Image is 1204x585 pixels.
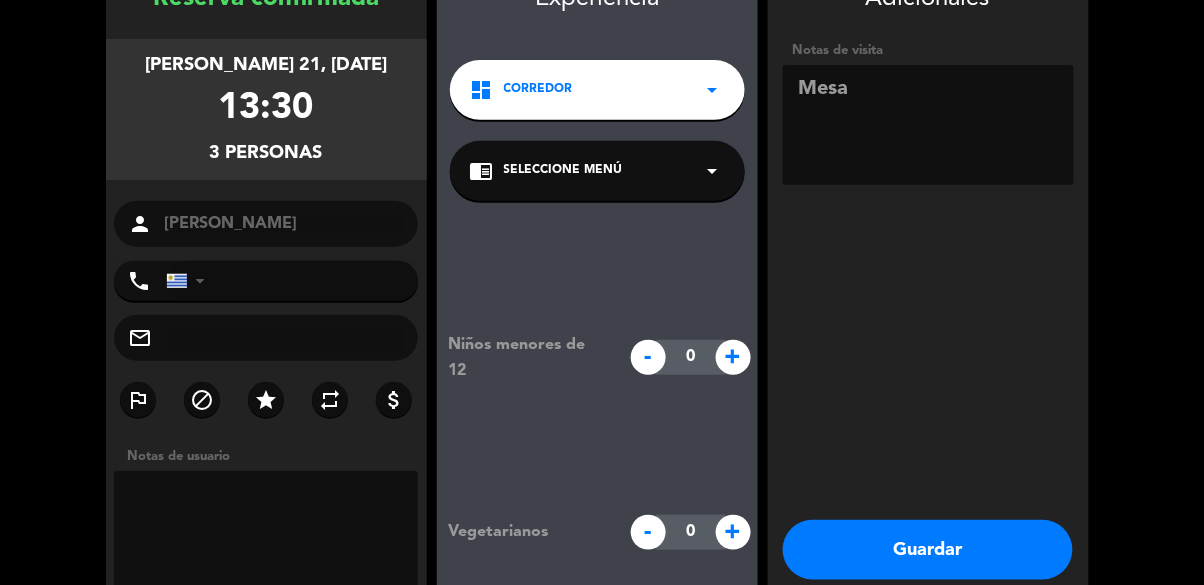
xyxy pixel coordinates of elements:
span: Seleccione Menú [504,161,623,181]
span: - [631,340,666,375]
i: chrome_reader_mode [470,159,494,183]
div: Vegetarianos [433,519,620,545]
i: person [129,212,153,236]
div: Niños menores de 12 [433,332,620,384]
i: block [190,388,214,412]
div: [PERSON_NAME] 21, [DATE] [145,51,387,80]
i: phone [128,269,152,293]
i: star [254,388,278,412]
span: CORREDOR [504,80,573,100]
i: arrow_drop_down [701,78,725,102]
span: + [716,340,751,375]
div: Uruguay: +598 [167,262,213,300]
span: - [631,515,666,550]
i: repeat [318,388,342,412]
i: outlined_flag [126,388,150,412]
div: 3 personas [210,139,323,168]
div: 13:30 [219,80,314,139]
i: arrow_drop_down [701,159,725,183]
button: Guardar [783,520,1073,580]
i: attach_money [382,388,406,412]
i: dashboard [470,78,494,102]
div: Notas de usuario [118,446,427,467]
div: Notas de visita [783,40,1074,61]
span: + [716,515,751,550]
i: mail_outline [129,326,153,350]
